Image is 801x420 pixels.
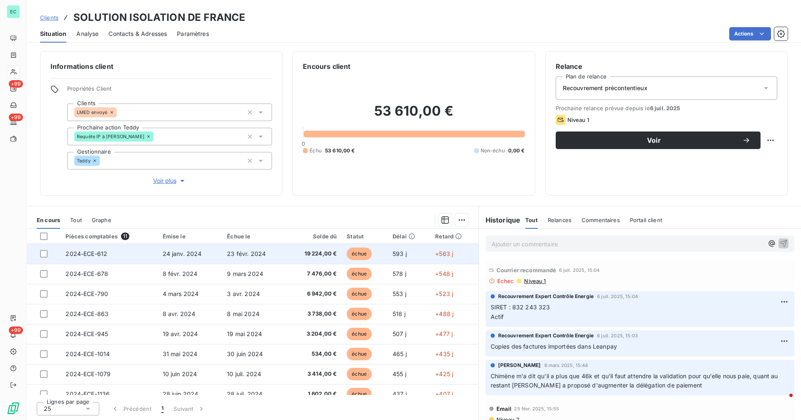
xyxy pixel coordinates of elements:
[481,147,505,154] span: Non-échu
[347,348,372,360] span: échue
[393,233,425,240] div: Délai
[9,80,23,88] span: +99
[525,217,538,223] span: Tout
[291,390,337,398] span: 1 602,00 €
[556,132,761,149] button: Voir
[650,105,680,111] span: 6 juil. 2025
[153,177,186,185] span: Voir plus
[291,370,337,378] span: 3 414,00 €
[65,370,111,377] span: 2024-ECE-1079
[496,267,557,273] span: Courrier recommandé
[303,61,350,71] h6: Encours client
[169,400,211,417] button: Suivant
[77,158,91,163] span: Teddy
[491,372,780,389] span: Chimène m'a dit qu'il a plus que 46k et qu'il faut attendre la validation pour qu'elle nous paie,...
[65,390,110,397] span: 2024-ECE-1136
[435,233,473,240] div: Retard
[508,147,525,154] span: 0,00 €
[435,290,453,297] span: +523 j
[347,288,372,300] span: échue
[9,326,23,334] span: +99
[65,250,107,257] span: 2024-ECE-612
[44,405,51,413] span: 25
[496,405,512,412] span: Email
[597,294,638,299] span: 6 juil. 2025, 15:04
[498,362,541,369] span: [PERSON_NAME]
[347,368,372,380] span: échue
[77,110,108,115] span: LMED envoyé
[498,332,594,339] span: Recouvrement Expert Contrôle Energie
[65,310,108,317] span: 2024-ECE-863
[556,61,777,71] h6: Relance
[67,85,272,97] span: Propriétés Client
[106,400,156,417] button: Précédent
[630,217,662,223] span: Portail client
[347,328,372,340] span: échue
[227,233,281,240] div: Échue le
[108,30,167,38] span: Contacts & Adresses
[479,215,521,225] h6: Historique
[556,105,777,111] span: Prochaine relance prévue depuis le
[40,14,58,21] span: Clients
[435,250,453,257] span: +563 j
[393,270,406,277] span: 578 j
[177,30,209,38] span: Paramètres
[9,114,23,121] span: +99
[435,390,453,397] span: +407 j
[291,310,337,318] span: 3 738,00 €
[227,250,266,257] span: 23 févr. 2024
[65,270,108,277] span: 2024-ECE-678
[76,30,98,38] span: Analyse
[92,217,111,223] span: Graphe
[347,233,383,240] div: Statut
[302,140,305,147] span: 0
[347,248,372,260] span: échue
[227,290,260,297] span: 3 avr. 2024
[227,370,261,377] span: 10 juil. 2024
[65,350,110,357] span: 2024-ECE-1014
[227,350,263,357] span: 30 juin 2024
[291,233,337,240] div: Solde dû
[291,330,337,338] span: 3 204,00 €
[163,370,197,377] span: 10 juin 2024
[70,217,82,223] span: Tout
[291,270,337,278] span: 7 476,00 €
[291,350,337,358] span: 534,00 €
[291,290,337,298] span: 6 942,00 €
[498,293,594,300] span: Recouvrement Expert Contrôle Energie
[50,61,272,71] h6: Informations client
[582,217,620,223] span: Commentaires
[40,30,66,38] span: Situation
[347,268,372,280] span: échue
[347,388,372,400] span: échue
[491,304,550,320] span: SIRET : 832 243 323 Actif
[523,278,546,284] span: Niveau 1
[163,310,196,317] span: 8 avr. 2024
[100,157,106,164] input: Ajouter une valeur
[548,217,572,223] span: Relances
[65,233,152,240] div: Pièces comptables
[559,268,600,273] span: 6 juil. 2025, 15:04
[67,176,272,185] button: Voir plus
[65,330,108,337] span: 2024-ECE-945
[566,137,742,144] span: Voir
[163,330,198,337] span: 19 avr. 2024
[291,250,337,258] span: 19 224,00 €
[393,390,407,397] span: 437 j
[435,370,453,377] span: +425 j
[567,116,589,123] span: Niveau 1
[310,147,322,154] span: Échu
[163,390,199,397] span: 28 juin 2024
[163,270,198,277] span: 8 févr. 2024
[227,310,259,317] span: 8 mai 2024
[393,310,406,317] span: 518 j
[65,290,108,297] span: 2024-ECE-790
[435,330,453,337] span: +477 j
[40,13,58,22] a: Clients
[347,308,372,320] span: échue
[597,333,638,338] span: 6 juil. 2025, 15:03
[393,370,406,377] span: 455 j
[514,406,559,411] span: 25 févr. 2025, 15:55
[163,233,217,240] div: Émise le
[325,147,355,154] span: 53 610,00 €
